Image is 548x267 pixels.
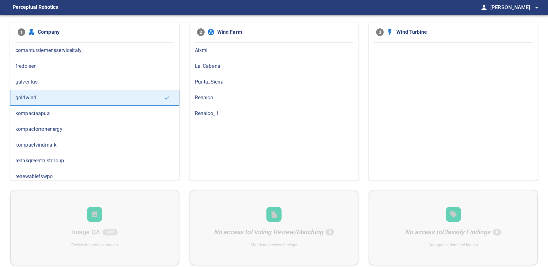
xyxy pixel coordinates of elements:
[18,28,25,36] span: 1
[10,121,179,137] div: kompactorronenergy
[197,28,205,36] span: 2
[195,110,353,117] span: Renaico_II
[15,62,174,70] span: fredolsen
[10,153,179,169] div: redakgreentrustgroup
[15,157,174,165] span: redakgreentrustgroup
[195,62,353,70] span: La_Cabana
[189,90,359,106] div: Renaico
[480,4,488,11] span: person
[189,58,359,74] div: La_Cabana
[195,47,353,54] span: Aixmi
[10,58,179,74] div: fredolsen
[195,94,353,102] span: Renaico
[396,28,530,36] span: Wind Turbine
[15,125,174,133] span: kompactorronenergy
[10,169,179,184] div: renewablefswpo
[10,43,179,58] div: comantursiemensserviceitaly
[15,94,164,102] span: goldwind
[10,90,179,106] div: goldwind
[490,3,540,12] span: [PERSON_NAME]
[10,137,179,153] div: kompactvindmark
[15,141,174,149] span: kompactvindmark
[189,106,359,121] div: Renaico_II
[10,106,179,121] div: kompactaapua
[15,173,174,180] span: renewablefswpo
[13,3,58,13] figcaption: Perceptual Robotics
[15,47,174,54] span: comantursiemensserviceitaly
[533,4,540,11] span: arrow_drop_down
[38,28,172,36] span: Company
[376,28,384,36] span: 3
[217,28,351,36] span: Wind Farm
[10,74,179,90] div: galventus
[488,1,540,14] button: [PERSON_NAME]
[189,74,359,90] div: Punta_Sierra
[15,78,174,86] span: galventus
[15,110,174,117] span: kompactaapua
[195,78,353,86] span: Punta_Sierra
[189,43,359,58] div: Aixmi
